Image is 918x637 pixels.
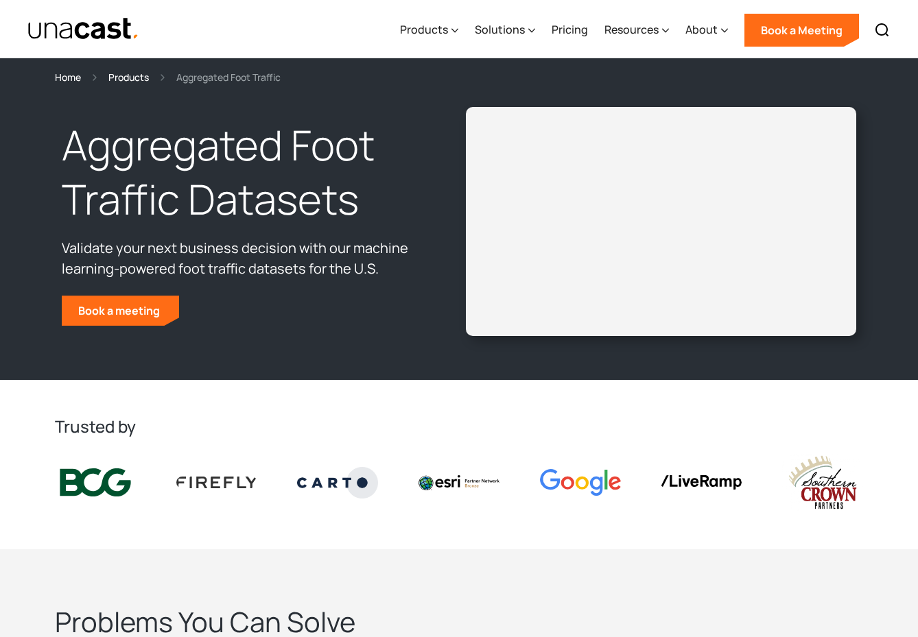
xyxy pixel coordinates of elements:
div: About [685,21,718,38]
div: Aggregated Foot Traffic [176,69,281,85]
img: liveramp logo [661,475,742,490]
a: Products [108,69,149,85]
div: Resources [604,21,659,38]
img: Google logo [540,469,621,496]
a: Book a Meeting [744,14,859,47]
img: Carto logo [297,467,378,498]
img: Esri logo [419,475,499,490]
img: southern crown logo [782,454,863,511]
div: Products [400,2,458,58]
div: Resources [604,2,669,58]
div: Solutions [475,2,535,58]
p: Validate your next business decision with our machine learning-powered foot traffic datasets for ... [62,238,415,279]
a: Home [55,69,81,85]
div: Solutions [475,21,525,38]
div: Products [400,21,448,38]
img: BCG logo [55,466,136,500]
h1: Aggregated Foot Traffic Datasets [62,118,415,228]
div: About [685,2,728,58]
img: Firefly Advertising logo [176,477,257,488]
h2: Trusted by [55,416,863,437]
a: Pricing [552,2,588,58]
a: home [27,17,139,41]
img: Unacast text logo [27,17,139,41]
a: Book a meeting [62,296,179,326]
img: Search icon [874,22,891,38]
